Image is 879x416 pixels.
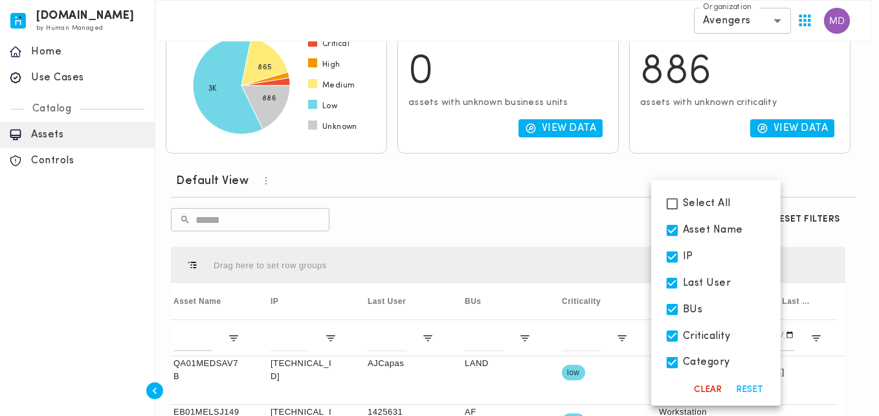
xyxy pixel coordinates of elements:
button: Reset [729,380,770,400]
div: IP [651,244,781,270]
div: Criticality [651,323,781,349]
div: Asset Name [651,217,781,244]
span: BUs [683,303,703,316]
span: Select All [683,197,731,210]
div: BUs [651,296,781,323]
button: Clear [687,380,729,400]
span: IP [683,250,693,263]
div: Category [651,349,781,376]
span: Last User [683,277,731,290]
div: Discovery Source [651,376,781,402]
div: Last User [651,270,781,297]
span: Asset Name [683,224,743,237]
span: Category [683,356,730,369]
div: Select All [651,191,781,217]
span: Criticality [683,330,731,343]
